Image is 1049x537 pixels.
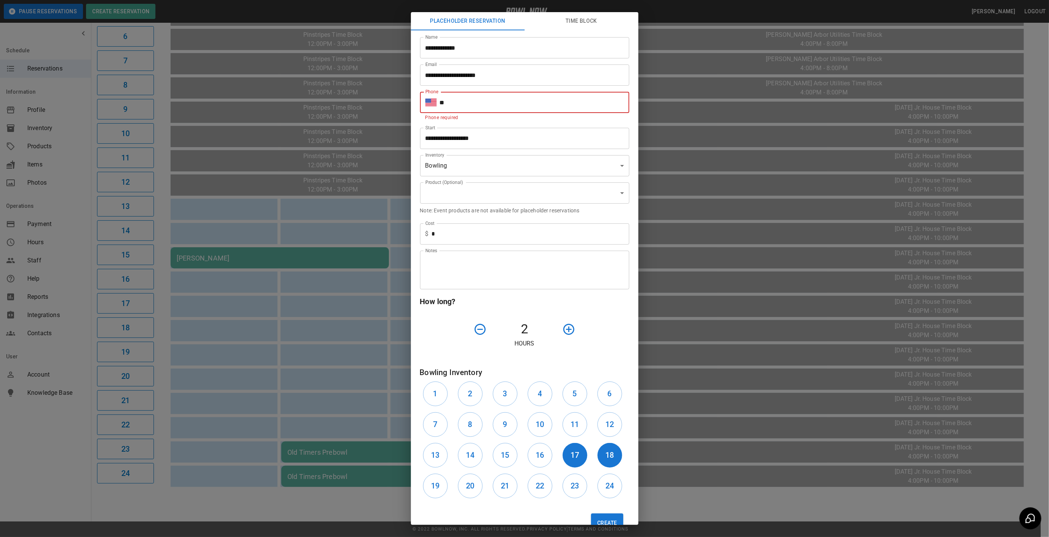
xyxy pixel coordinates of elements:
button: 7 [423,412,448,437]
button: Select country [425,97,437,108]
button: 24 [597,474,622,498]
button: 4 [528,382,552,406]
h6: 19 [431,480,439,492]
p: $ [425,229,429,239]
h6: 12 [605,418,614,430]
h6: 21 [501,480,509,492]
h6: 15 [501,449,509,461]
button: 10 [528,412,552,437]
h4: 2 [490,321,560,337]
h6: 1 [433,388,437,400]
input: Choose date, selected date is Sep 23, 2025 [420,128,624,149]
button: Placeholder Reservation [411,12,525,30]
button: 21 [493,474,517,498]
h6: 22 [536,480,544,492]
button: 13 [423,443,448,468]
button: 6 [597,382,622,406]
button: 8 [458,412,483,437]
button: 15 [493,443,517,468]
button: 2 [458,382,483,406]
div: Bowling [420,155,629,176]
h6: 13 [431,449,439,461]
button: 19 [423,474,448,498]
h6: 24 [605,480,614,492]
button: 23 [563,474,587,498]
h6: 6 [607,388,612,400]
button: 9 [493,412,517,437]
button: 3 [493,382,517,406]
button: Create [591,513,623,532]
h6: 7 [433,418,437,430]
label: Start [425,124,435,131]
h6: 9 [503,418,507,430]
h6: 3 [503,388,507,400]
h6: 2 [468,388,472,400]
button: 22 [528,474,552,498]
h6: 16 [536,449,544,461]
h6: 18 [605,449,614,461]
button: 12 [597,412,622,437]
button: 14 [458,443,483,468]
button: 16 [528,443,552,468]
h6: 8 [468,418,472,430]
h6: Bowling Inventory [420,366,629,378]
button: 11 [563,412,587,437]
h6: 20 [466,480,474,492]
button: 18 [597,443,622,468]
h6: 14 [466,449,474,461]
div: ​ [420,182,629,204]
h6: 5 [572,388,577,400]
p: Hours [420,339,629,348]
button: 1 [423,382,448,406]
h6: 10 [536,418,544,430]
h6: 4 [538,388,542,400]
h6: How long? [420,295,629,308]
button: 20 [458,474,483,498]
p: Note: Event products are not available for placeholder reservations [420,207,629,214]
h6: 11 [571,418,579,430]
button: 17 [563,443,587,468]
p: Phone required [425,114,624,122]
button: 5 [563,382,587,406]
label: Phone [425,88,438,95]
h6: 23 [571,480,579,492]
h6: 17 [571,449,579,461]
button: Time Block [525,12,638,30]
